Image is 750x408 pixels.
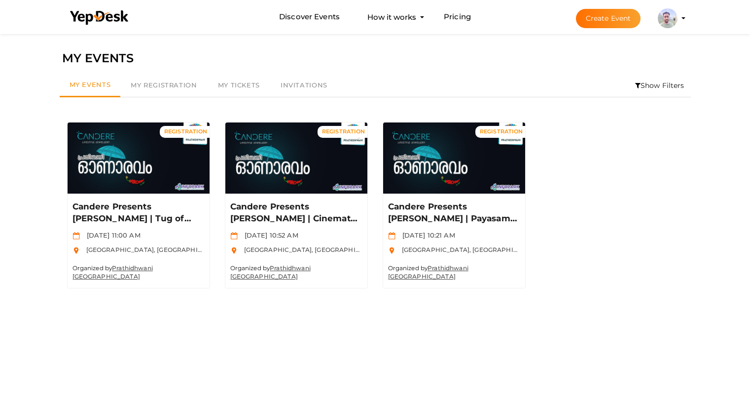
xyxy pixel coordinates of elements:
p: Candere Presents [PERSON_NAME] | Payasam Fest | Registration [388,201,518,225]
span: [DATE] 10:21 AM [397,231,455,239]
img: location.svg [72,247,80,254]
img: ACg8ocJxTL9uYcnhaNvFZuftGNHJDiiBHTVJlCXhmLL3QY_ku3qgyu-z6A=s100 [658,8,678,28]
span: [GEOGRAPHIC_DATA], [GEOGRAPHIC_DATA], [GEOGRAPHIC_DATA], [GEOGRAPHIC_DATA], [GEOGRAPHIC_DATA] [81,246,437,253]
small: Organized by [230,264,311,280]
img: calendar.svg [72,232,80,240]
a: My Registration [120,74,207,97]
p: Candere Presents [PERSON_NAME] | Tug of War | Registration [72,201,202,225]
img: calendar.svg [230,232,238,240]
a: Discover Events [279,8,340,26]
span: Invitations [281,81,327,89]
a: Prathidhwani [GEOGRAPHIC_DATA] [230,264,311,280]
a: My Events [60,74,121,97]
img: location.svg [388,247,395,254]
a: Pricing [444,8,471,26]
span: My Registration [131,81,197,89]
img: calendar.svg [388,232,395,240]
a: My Tickets [208,74,270,97]
small: Organized by [388,264,468,280]
li: Show Filters [629,74,691,97]
a: Prathidhwani [GEOGRAPHIC_DATA] [72,264,153,280]
p: Candere Presents [PERSON_NAME] | Cinematic Dance | Registration [230,201,360,225]
button: How it works [364,8,419,26]
div: MY EVENTS [62,49,688,68]
span: [GEOGRAPHIC_DATA], [GEOGRAPHIC_DATA], [GEOGRAPHIC_DATA], [GEOGRAPHIC_DATA], [GEOGRAPHIC_DATA] [239,246,595,253]
span: My Events [70,81,111,88]
span: [DATE] 10:52 AM [240,231,298,239]
a: Prathidhwani [GEOGRAPHIC_DATA] [388,264,468,280]
small: Organized by [72,264,153,280]
a: Invitations [270,74,338,97]
span: [DATE] 11:00 AM [82,231,141,239]
span: My Tickets [218,81,260,89]
button: Create Event [576,9,641,28]
img: location.svg [230,247,238,254]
